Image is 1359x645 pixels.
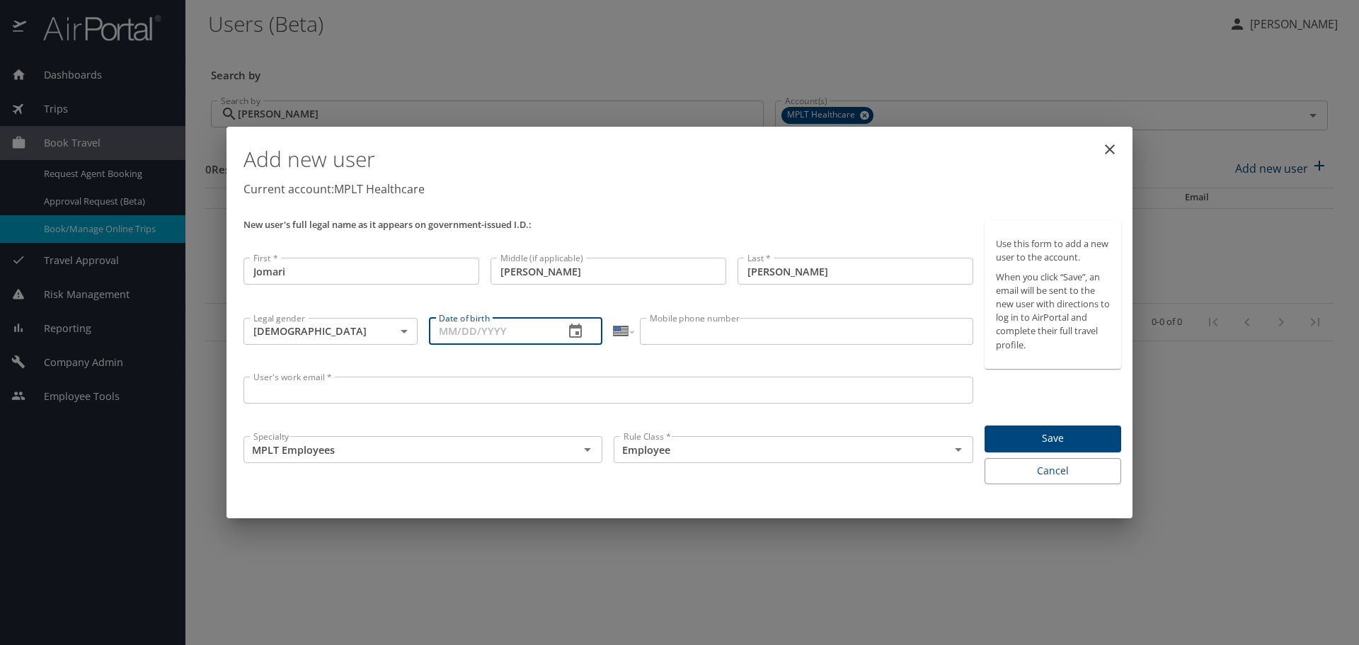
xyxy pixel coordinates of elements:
button: Cancel [985,458,1121,484]
div: [DEMOGRAPHIC_DATA] [243,318,418,345]
button: Open [578,440,597,460]
button: close [1093,132,1127,166]
p: Use this form to add a new user to the account. [996,237,1110,264]
p: Current account: MPLT Healthcare [243,181,1121,198]
button: Open [948,440,968,460]
h1: Add new user [243,138,1121,181]
span: Cancel [996,462,1110,480]
input: MM/DD/YYYY [429,318,554,345]
p: When you click “Save”, an email will be sent to the new user with directions to log in to AirPort... [996,270,1110,352]
button: Save [985,426,1121,453]
p: New user's full legal name as it appears on government-issued I.D.: [243,220,973,229]
span: Save [996,430,1110,447]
